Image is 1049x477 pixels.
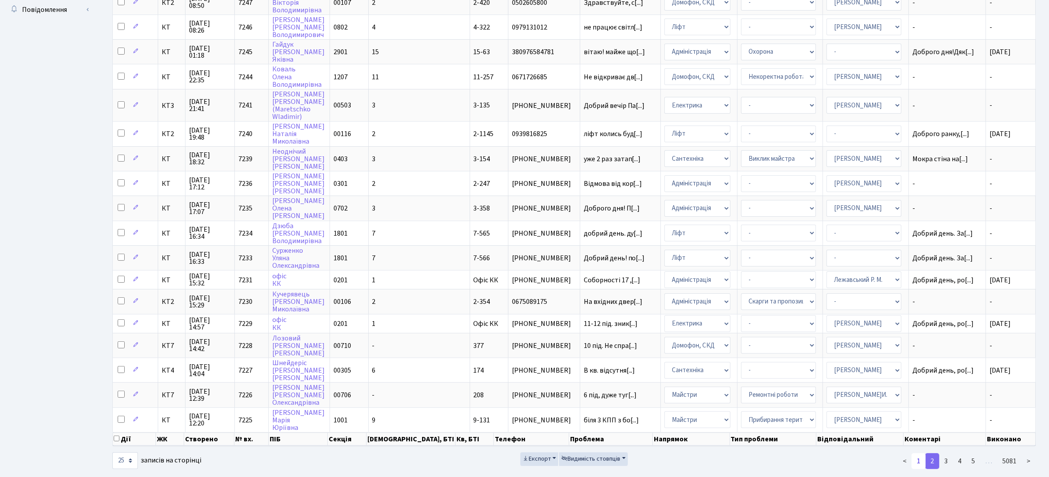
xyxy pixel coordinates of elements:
span: [DATE] [990,275,1011,285]
span: Видимість стовпців [561,455,620,463]
span: [DATE] 17:12 [189,177,231,191]
th: Напрямок [653,433,730,446]
span: 4-322 [474,22,490,32]
span: [PHONE_NUMBER] [512,342,576,349]
th: Дії [113,433,156,446]
span: [DATE] [990,319,1011,329]
span: 7235 [238,203,252,213]
span: 4 [372,22,376,32]
span: [DATE] 22:35 [189,70,231,84]
span: 2 [372,297,376,307]
span: 3 [372,154,376,164]
span: КТ7 [162,342,181,349]
span: 1801 [334,253,348,263]
span: - [912,180,982,187]
span: - [990,297,992,307]
span: [PHONE_NUMBER] [512,277,576,284]
span: Офіс КК [474,275,499,285]
span: [DATE] 14:57 [189,317,231,331]
span: 6 [372,366,376,375]
span: [DATE] 14:04 [189,363,231,377]
span: 10 під. Не спра[...] [584,341,638,351]
a: [PERSON_NAME][PERSON_NAME]Володимирович [272,15,325,40]
span: Офіс КК [474,319,499,329]
span: 3 [372,101,376,111]
a: Шнейдеріс[PERSON_NAME][PERSON_NAME] [272,358,325,383]
th: Проблема [569,433,653,446]
span: [DATE] [990,366,1011,375]
a: Неоднічий[PERSON_NAME][PERSON_NAME] [272,147,325,171]
span: - [990,229,992,238]
span: Доброго ранку,[...] [912,129,969,139]
span: [DATE] 15:32 [189,273,231,287]
a: СурженкоУлянаОлександрівна [272,246,319,270]
span: 11 [372,72,379,82]
span: [DATE] 16:33 [189,251,231,265]
span: Мокра стіна на[...] [912,154,968,164]
span: - [912,298,982,305]
span: - [990,253,992,263]
th: ЖК [156,433,184,446]
a: 1 [912,453,926,469]
span: КТ2 [162,130,181,137]
span: 7233 [238,253,252,263]
span: 11-12 під. зник[...] [584,319,638,329]
span: 174 [474,366,484,375]
span: - [990,72,992,82]
span: - [990,341,992,351]
span: 7227 [238,366,252,375]
span: [PHONE_NUMBER] [512,255,576,262]
span: [DATE] [990,47,1011,57]
a: офісКК [272,315,286,333]
a: > [1021,453,1036,469]
span: [DATE] 18:32 [189,152,231,166]
span: 0939816825 [512,130,576,137]
span: - [990,101,992,111]
span: 11-257 [474,72,494,82]
span: 7231 [238,275,252,285]
span: 3-135 [474,101,490,111]
span: 2-1145 [474,129,494,139]
a: 5081 [997,453,1022,469]
a: 5 [966,453,980,469]
span: [DATE] 16:34 [189,226,231,240]
button: Видимість стовпців [559,452,628,466]
span: ліфт колись буд[...] [584,129,643,139]
a: [PERSON_NAME]НаталіяМиколаївна [272,122,325,146]
span: Добрий день. За[...] [912,253,973,263]
span: Не відкриває дв[...] [584,72,643,82]
span: КТ4 [162,367,181,374]
span: - [990,390,992,400]
span: КТ [162,230,181,237]
a: 4 [953,453,967,469]
span: 2 [372,129,376,139]
span: - [990,154,992,164]
span: 2-354 [474,297,490,307]
span: 7239 [238,154,252,164]
span: 7229 [238,319,252,329]
span: [PHONE_NUMBER] [512,230,576,237]
span: 7230 [238,297,252,307]
span: [PHONE_NUMBER] [512,367,576,374]
span: КТ [162,74,181,81]
a: Кучерявець[PERSON_NAME]Миколаївна [272,289,325,314]
span: 2901 [334,47,348,57]
span: - [912,102,982,109]
span: КТ2 [162,298,181,305]
span: [PHONE_NUMBER] [512,320,576,327]
span: 7234 [238,229,252,238]
span: КТ [162,320,181,327]
a: Дзюба[PERSON_NAME]Володимирівна [272,221,325,246]
span: - [372,341,375,351]
span: КТ [162,277,181,284]
a: [PERSON_NAME]Олена[PERSON_NAME] [272,196,325,221]
span: Доброго дня!Дяк[...] [912,47,974,57]
span: 00106 [334,297,351,307]
span: [DATE] 17:07 [189,201,231,215]
span: [PHONE_NUMBER] [512,155,576,163]
a: Повідомлення [4,1,93,18]
span: [PHONE_NUMBER] [512,417,576,424]
span: 0301 [334,179,348,189]
span: 00706 [334,390,351,400]
span: 3-358 [474,203,490,213]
